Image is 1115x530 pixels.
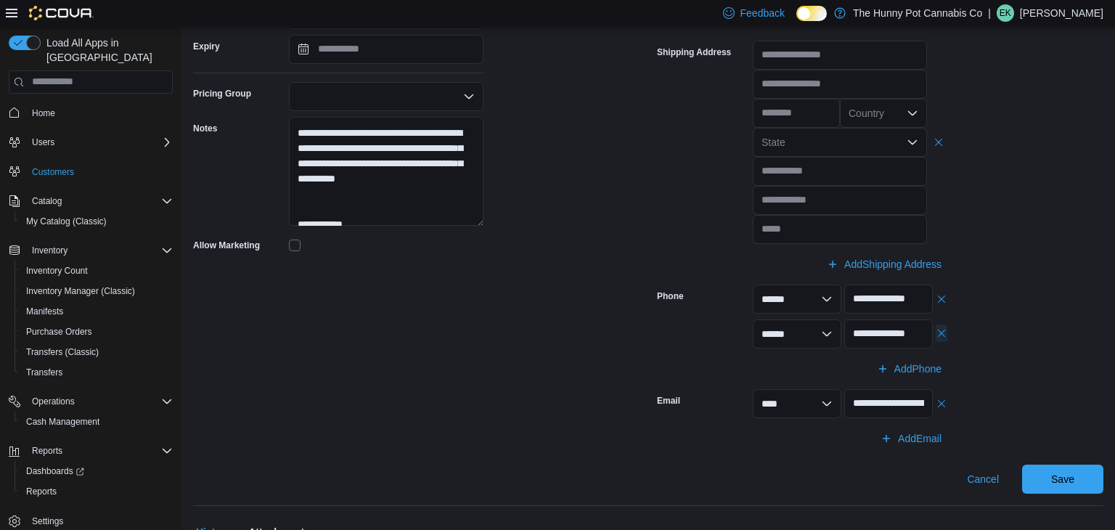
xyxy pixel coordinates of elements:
[26,326,92,338] span: Purchase Orders
[29,6,94,20] img: Cova
[657,395,680,407] label: Email
[463,91,475,102] button: Open list of options
[3,391,179,412] button: Operations
[20,323,98,341] a: Purchase Orders
[26,242,73,259] button: Inventory
[26,416,99,428] span: Cash Management
[193,240,260,251] label: Allow Marketing
[26,513,69,530] a: Settings
[3,102,179,123] button: Home
[26,367,62,378] span: Transfers
[32,515,63,527] span: Settings
[26,134,173,151] span: Users
[20,483,62,500] a: Reports
[193,123,217,134] label: Notes
[898,431,942,446] span: Add Email
[26,265,88,277] span: Inventory Count
[657,290,684,302] label: Phone
[15,412,179,432] button: Cash Management
[32,136,54,148] span: Users
[20,282,141,300] a: Inventory Manager (Classic)
[20,413,173,431] span: Cash Management
[3,132,179,152] button: Users
[3,240,179,261] button: Inventory
[20,323,173,341] span: Purchase Orders
[26,306,63,317] span: Manifests
[15,342,179,362] button: Transfers (Classic)
[26,163,80,181] a: Customers
[20,213,173,230] span: My Catalog (Classic)
[15,362,179,383] button: Transfers
[15,211,179,232] button: My Catalog (Classic)
[26,216,107,227] span: My Catalog (Classic)
[20,343,173,361] span: Transfers (Classic)
[26,104,173,122] span: Home
[26,346,99,358] span: Transfers (Classic)
[26,192,173,210] span: Catalog
[32,245,68,256] span: Inventory
[20,364,173,381] span: Transfers
[20,462,90,480] a: Dashboards
[26,393,81,410] button: Operations
[907,136,918,148] button: Open list of options
[20,364,68,381] a: Transfers
[20,262,94,280] a: Inventory Count
[20,213,113,230] a: My Catalog (Classic)
[20,343,105,361] a: Transfers (Classic)
[1051,472,1074,486] span: Save
[967,472,999,486] span: Cancel
[20,303,69,320] a: Manifests
[740,6,785,20] span: Feedback
[844,257,942,272] span: Add Shipping Address
[15,281,179,301] button: Inventory Manager (Classic)
[907,107,918,119] button: Open list of options
[26,242,173,259] span: Inventory
[3,161,179,182] button: Customers
[20,282,173,300] span: Inventory Manager (Classic)
[15,261,179,281] button: Inventory Count
[20,483,173,500] span: Reports
[26,192,68,210] button: Catalog
[32,195,62,207] span: Catalog
[821,250,947,279] button: AddShipping Address
[26,134,60,151] button: Users
[20,303,173,320] span: Manifests
[961,465,1005,494] button: Cancel
[1020,4,1103,22] p: [PERSON_NAME]
[26,163,173,181] span: Customers
[796,21,797,22] span: Dark Mode
[15,461,179,481] a: Dashboards
[988,4,991,22] p: |
[20,262,173,280] span: Inventory Count
[1022,465,1103,494] button: Save
[20,413,105,431] a: Cash Management
[41,36,173,65] span: Load All Apps in [GEOGRAPHIC_DATA]
[15,322,179,342] button: Purchase Orders
[796,6,827,21] input: Dark Mode
[26,285,135,297] span: Inventory Manager (Classic)
[15,481,179,502] button: Reports
[853,4,982,22] p: The Hunny Pot Cannabis Co
[894,362,942,376] span: Add Phone
[657,46,731,58] label: Shipping Address
[3,441,179,461] button: Reports
[32,166,74,178] span: Customers
[875,424,947,453] button: AddEmail
[3,191,179,211] button: Catalog
[26,105,61,122] a: Home
[26,442,173,460] span: Reports
[32,107,55,119] span: Home
[32,445,62,457] span: Reports
[289,35,483,64] input: Press the down key to open a popover containing a calendar.
[32,396,75,407] span: Operations
[26,393,173,410] span: Operations
[26,465,84,477] span: Dashboards
[871,354,947,383] button: AddPhone
[1000,4,1011,22] span: EK
[26,486,57,497] span: Reports
[15,301,179,322] button: Manifests
[193,41,220,52] label: Expiry
[26,512,173,530] span: Settings
[20,462,173,480] span: Dashboards
[193,88,251,99] label: Pricing Group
